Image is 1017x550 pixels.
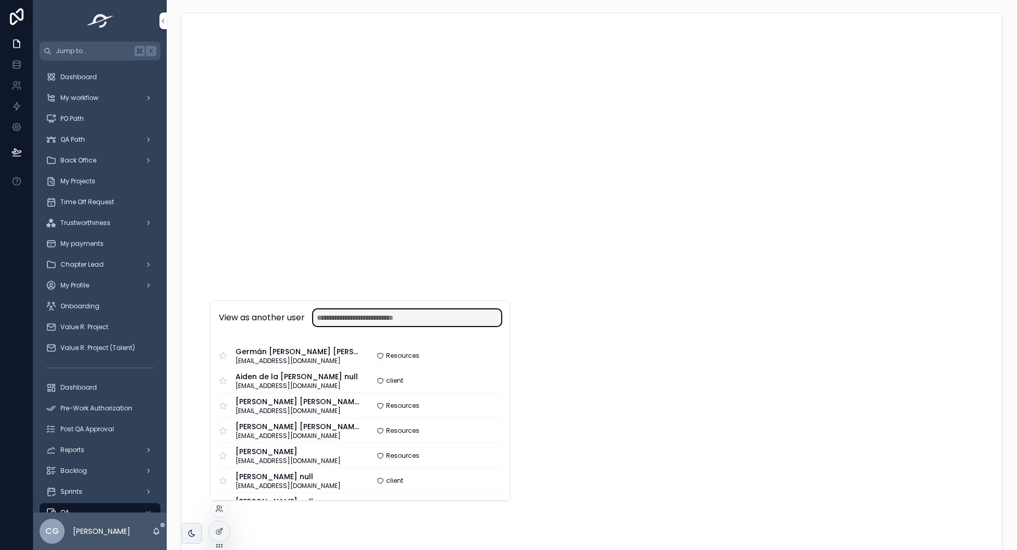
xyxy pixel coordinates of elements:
a: Trustworthiness [40,214,160,232]
h2: View as another user [219,311,305,324]
span: Aiden de la [PERSON_NAME] null [235,371,358,382]
span: Trustworthiness [60,219,110,227]
span: Time Off Request [60,198,114,206]
span: Dashboard [60,383,97,392]
span: Resources [386,452,419,460]
span: Resources [386,352,419,360]
a: My workflow [40,89,160,107]
a: My Profile [40,276,160,295]
span: [PERSON_NAME] null [235,471,341,482]
span: [PERSON_NAME] null [235,496,341,507]
img: App logo [84,12,117,29]
a: Value R. Project (Talent) [40,339,160,357]
a: Reports [40,441,160,459]
span: PO Path [60,115,84,123]
span: Dashboard [60,73,97,81]
span: [PERSON_NAME] [PERSON_NAME] [235,421,360,432]
span: Sprints [60,488,82,496]
span: [EMAIL_ADDRESS][DOMAIN_NAME] [235,357,360,365]
span: Post QA Approval [60,425,114,433]
a: Value R. Project [40,318,160,336]
a: Dashboard [40,68,160,86]
a: Chapter Lead [40,255,160,274]
span: [EMAIL_ADDRESS][DOMAIN_NAME] [235,432,360,440]
span: Resources [386,427,419,435]
a: Back Office [40,151,160,170]
a: Onboarding [40,297,160,316]
p: [PERSON_NAME] [73,526,130,536]
span: Reports [60,446,84,454]
span: Pre-Work Authorization [60,404,132,413]
span: My payments [60,240,104,248]
span: [EMAIL_ADDRESS][DOMAIN_NAME] [235,407,360,415]
a: QA Path [40,130,160,149]
span: My Projects [60,177,95,185]
span: QA Path [60,135,85,144]
span: Value R. Project [60,323,108,331]
div: scrollable content [33,60,167,512]
span: [EMAIL_ADDRESS][DOMAIN_NAME] [235,457,341,465]
span: Onboarding [60,302,100,310]
a: Backlog [40,461,160,480]
a: Pre-Work Authorization [40,399,160,418]
a: Post QA Approval [40,420,160,439]
span: Cg [45,525,59,537]
span: Chapter Lead [60,260,104,269]
span: Resources [386,402,419,410]
span: K [147,47,155,55]
span: Jump to... [56,47,130,55]
span: [EMAIL_ADDRESS][DOMAIN_NAME] [235,382,358,390]
a: My payments [40,234,160,253]
span: [PERSON_NAME] [PERSON_NAME] [PERSON_NAME] null [235,396,360,407]
span: [PERSON_NAME] [235,446,341,457]
span: Backlog [60,467,87,475]
span: [EMAIL_ADDRESS][DOMAIN_NAME] [235,482,341,490]
span: Back Office [60,156,96,165]
span: Value R. Project (Talent) [60,344,135,352]
a: Sprints [40,482,160,501]
span: client [386,377,403,385]
span: QA [60,508,69,517]
a: Time Off Request [40,193,160,211]
span: My Profile [60,281,89,290]
span: Germán [PERSON_NAME] [PERSON_NAME] Tocuyo [PERSON_NAME] [235,346,360,357]
span: client [386,477,403,485]
a: My Projects [40,172,160,191]
a: PO Path [40,109,160,128]
a: QA [40,503,160,522]
a: Dashboard [40,378,160,397]
button: Jump to...K [40,42,160,60]
span: My workflow [60,94,98,102]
